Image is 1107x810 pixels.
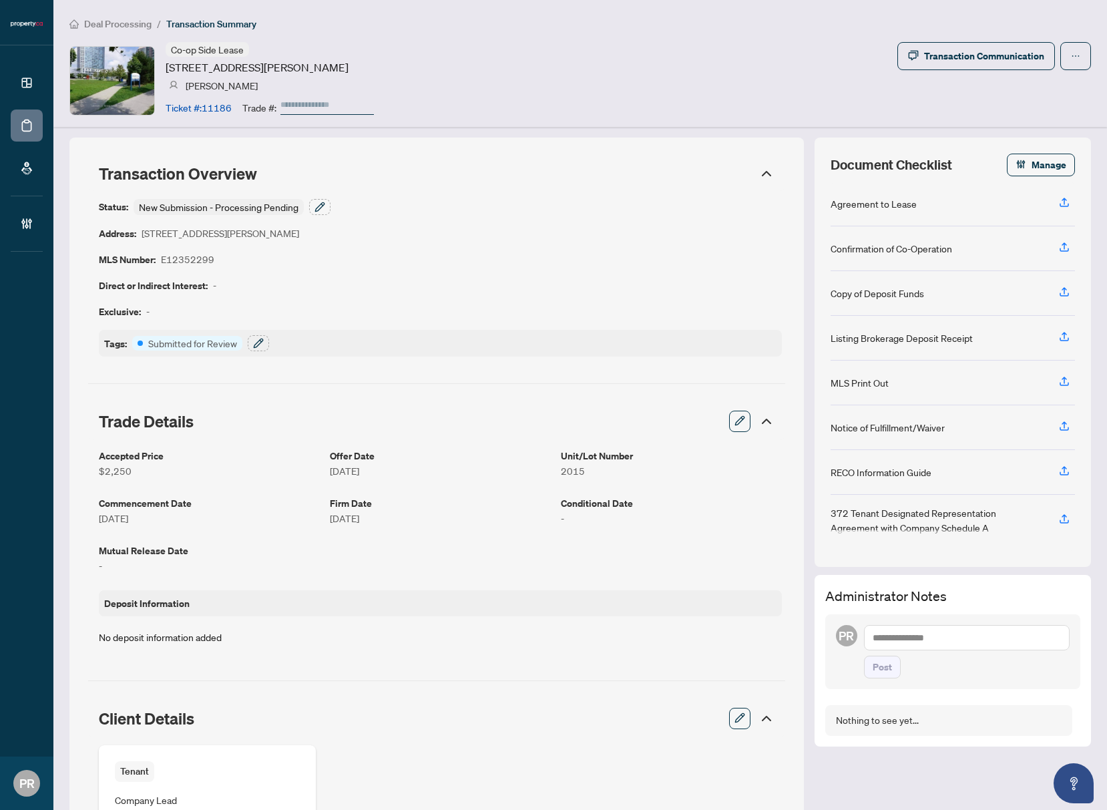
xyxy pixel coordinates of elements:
div: Copy of Deposit Funds [831,286,924,300]
article: Firm Date [330,495,550,511]
div: Nothing to see yet... [836,713,919,728]
article: Commencement Date [99,495,319,511]
span: Tenant [115,761,154,782]
div: Transaction Communication [924,45,1044,67]
img: IMG-E12352299_1.jpg [70,47,154,115]
article: MLS Number: [99,252,156,267]
button: Transaction Communication [897,42,1055,70]
article: Ticket #: 11186 [166,100,232,115]
article: $2,250 [99,463,319,478]
span: Document Checklist [831,156,952,174]
article: Conditional Date [561,495,781,511]
article: [STREET_ADDRESS][PERSON_NAME] [166,59,349,75]
article: [STREET_ADDRESS][PERSON_NAME] [142,226,299,241]
div: RECO Information Guide [831,465,931,479]
div: Transaction Overview [88,156,785,191]
img: svg%3e [169,81,178,90]
button: Open asap [1054,763,1094,803]
article: [DATE] [330,463,550,478]
div: Notice of Fulfillment/Waiver [831,420,945,435]
div: New Submission - Processing Pending [134,199,304,215]
article: - [213,278,216,293]
span: Transaction Overview [99,164,257,184]
article: Status: [99,199,128,215]
article: Offer Date [330,448,550,463]
article: [DATE] [330,511,550,526]
p: No deposit information added [99,630,782,644]
img: logo [11,20,43,28]
div: MLS Print Out [831,375,889,390]
article: Deposit Information [104,596,190,611]
article: - [146,304,150,319]
span: Client Details [99,708,194,729]
span: Transaction Summary [166,18,256,30]
span: Manage [1032,154,1066,176]
span: Co-op Side Lease [171,43,244,55]
div: Trade Details [88,403,785,440]
span: ellipsis [1071,51,1080,61]
span: home [69,19,79,29]
article: [PERSON_NAME] [186,78,258,93]
div: Agreement to Lease [831,196,917,211]
article: E12352299 [161,252,214,267]
article: Unit/Lot Number [561,448,781,463]
article: Address: [99,226,136,241]
article: Direct or Indirect Interest: [99,278,208,293]
div: Client Details [88,700,785,737]
article: Mutual Release Date [99,543,319,558]
h3: Administrator Notes [825,586,1081,606]
article: 2015 [561,463,781,478]
article: - [99,558,319,573]
article: Exclusive: [99,304,141,319]
div: Confirmation of Co-Operation [831,241,952,256]
article: Trade #: [242,100,276,115]
button: Manage [1007,154,1075,176]
article: - [561,511,781,526]
span: Deal Processing [84,18,152,30]
article: Accepted Price [99,448,319,463]
div: 372 Tenant Designated Representation Agreement with Company Schedule A [831,505,1044,535]
li: / [157,16,161,31]
article: [DATE] [99,511,319,526]
div: Listing Brokerage Deposit Receipt [831,331,973,345]
span: Trade Details [99,411,194,431]
span: PR [19,774,35,793]
article: Submitted for Review [148,336,237,351]
span: PR [839,626,854,645]
article: Tags: [104,336,127,351]
span: Company Lead [115,794,177,806]
button: Post [864,656,901,678]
